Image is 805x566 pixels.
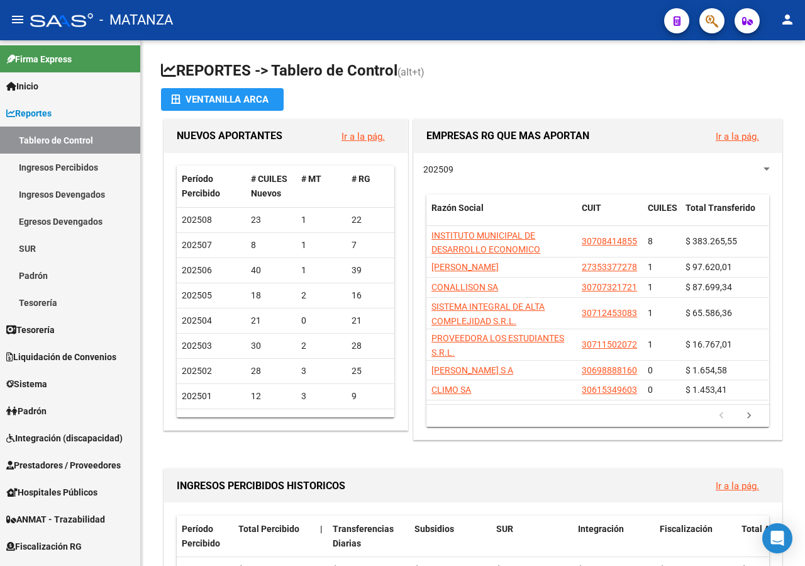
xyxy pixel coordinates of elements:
div: 9 [352,389,392,404]
span: 30707321721 [582,282,637,292]
div: 8 [251,238,291,252]
div: 16 [352,288,392,303]
div: 21 [251,314,291,328]
div: 39 [352,263,392,278]
span: 202508 [182,215,212,225]
span: PROVEEDORA LOS ESTUDIANTES S.R.L. [431,333,564,358]
span: Integración [578,524,624,534]
span: # MT [301,174,321,184]
span: Prestadores / Proveedores [6,458,121,472]
mat-icon: menu [10,12,25,27]
span: Reportes [6,106,52,120]
div: 2 [301,288,341,303]
span: Transferencias Diarias [333,524,394,548]
span: 27353377278 [582,262,637,272]
datatable-header-cell: Período Percibido [177,166,246,207]
datatable-header-cell: Período Percibido [177,516,233,557]
a: go to next page [737,409,761,423]
button: Ir a la pág. [331,125,395,148]
datatable-header-cell: Integración [573,516,655,557]
span: # RG [352,174,370,184]
span: ANMAT - Trazabilidad [6,512,105,526]
span: Sistema [6,377,47,391]
span: 0 [648,385,653,395]
span: $ 65.586,36 [686,308,732,318]
span: Fiscalización RG [6,540,82,553]
datatable-header-cell: Razón Social [426,195,577,236]
span: $ 16.767,01 [686,339,732,349]
datatable-header-cell: SUR [491,516,573,557]
div: 30 [251,339,291,353]
div: 25 [352,364,392,378]
div: 1 [301,213,341,227]
span: [PERSON_NAME] S A [431,365,513,375]
datatable-header-cell: Fiscalización [655,516,736,557]
a: Ir a la pág. [716,131,759,142]
span: NUEVOS APORTANTES [177,130,282,142]
span: | [320,524,323,534]
span: Subsidios [414,524,454,534]
span: INSTITUTO MUNICIPAL DE DESARROLLO ECONOMICO SOCIAL [431,230,540,269]
a: Ir a la pág. [341,131,385,142]
div: 28 [251,364,291,378]
span: INGRESOS PERCIBIDOS HISTORICOS [177,480,345,492]
span: Total Anses [741,524,789,534]
span: Inicio [6,79,38,93]
span: 30712453083 [582,308,637,318]
div: 23 [251,213,291,227]
span: 202506 [182,265,212,275]
span: 202504 [182,315,212,325]
span: Hospitales Públicos [6,485,97,499]
div: 45 [352,414,392,429]
span: 30708414855 [582,236,637,246]
div: Open Intercom Messenger [762,523,792,553]
datatable-header-cell: CUILES [643,195,680,236]
span: 1 [648,262,653,272]
h1: REPORTES -> Tablero de Control [161,60,785,82]
span: Razón Social [431,203,484,213]
button: Ventanilla ARCA [161,88,284,111]
span: Padrón [6,404,47,418]
span: - MATANZA [99,6,173,34]
datatable-header-cell: # MT [296,166,347,207]
mat-icon: person [780,12,795,27]
span: 8 [648,236,653,246]
span: SUR [496,524,513,534]
div: 40 [251,263,291,278]
a: go to previous page [709,409,733,423]
span: 202412 [182,416,212,426]
span: Total Transferido [686,203,755,213]
span: Período Percibido [182,174,220,198]
span: $ 383.265,55 [686,236,737,246]
div: 12 [251,389,291,404]
span: Firma Express [6,52,72,66]
div: 7 [352,238,392,252]
div: 2 [301,339,341,353]
div: 18 [251,288,291,303]
datatable-header-cell: Transferencias Diarias [328,516,409,557]
span: Integración (discapacidad) [6,431,123,445]
span: 202501 [182,391,212,401]
span: # CUILES Nuevos [251,174,287,198]
div: 28 [352,339,392,353]
datatable-header-cell: Subsidios [409,516,491,557]
span: Liquidación de Convenios [6,350,116,364]
span: $ 1.453,41 [686,385,727,395]
div: 22 [352,213,392,227]
span: 202509 [423,164,453,174]
button: Ir a la pág. [706,125,769,148]
span: 1 [648,282,653,292]
span: SISTEMA INTEGRAL DE ALTA COMPLEJIDAD S.R.L. [431,302,545,326]
button: Ir a la pág. [706,474,769,497]
span: Total Percibido [238,524,299,534]
span: 30615349603 [582,385,637,395]
span: Tesorería [6,323,55,337]
span: 202503 [182,341,212,351]
span: 1 [648,339,653,349]
span: 202505 [182,290,212,300]
datatable-header-cell: CUIT [577,195,643,236]
div: 3 [301,389,341,404]
span: CUIT [582,203,601,213]
div: 0 [301,314,341,328]
span: (alt+t) [397,66,425,78]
